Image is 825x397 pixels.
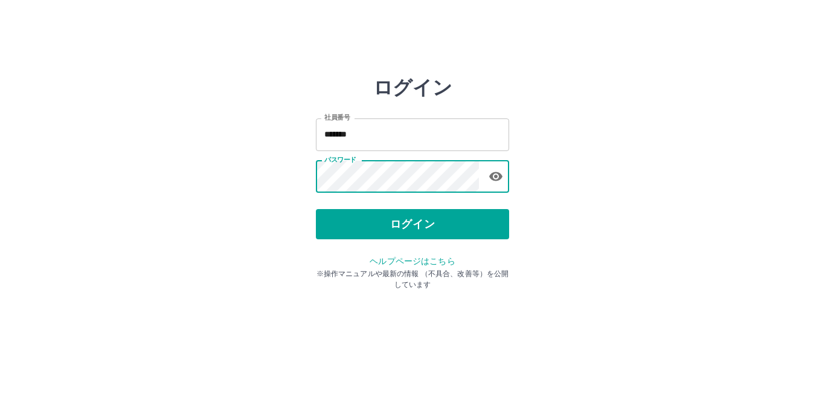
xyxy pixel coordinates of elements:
[370,256,455,266] a: ヘルプページはこちら
[316,268,509,290] p: ※操作マニュアルや最新の情報 （不具合、改善等）を公開しています
[324,113,350,122] label: 社員番号
[373,76,452,99] h2: ログイン
[324,155,356,164] label: パスワード
[316,209,509,239] button: ログイン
